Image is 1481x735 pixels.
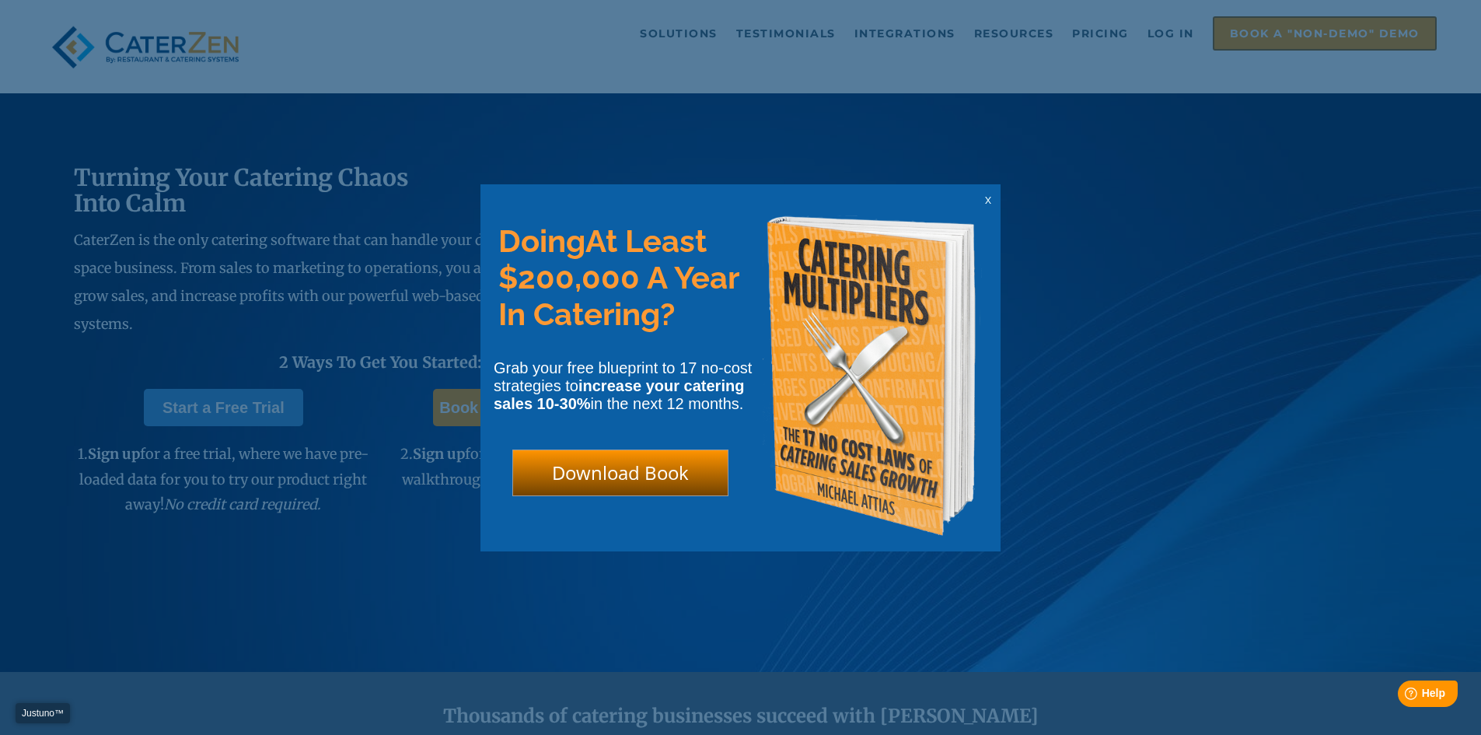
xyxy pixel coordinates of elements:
span: x [985,192,991,207]
iframe: Help widget launcher [1343,674,1464,718]
span: Grab your free blueprint to 17 no-cost strategies to in the next 12 months. [494,359,752,412]
span: At Least $200,000 A Year In Catering? [498,222,739,332]
span: Doing [498,222,585,259]
a: Justuno™ [16,703,70,723]
strong: increase your catering sales 10-30% [494,377,744,412]
span: Download Book [552,460,689,485]
div: x [976,184,1001,215]
div: Download Book [512,450,728,496]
